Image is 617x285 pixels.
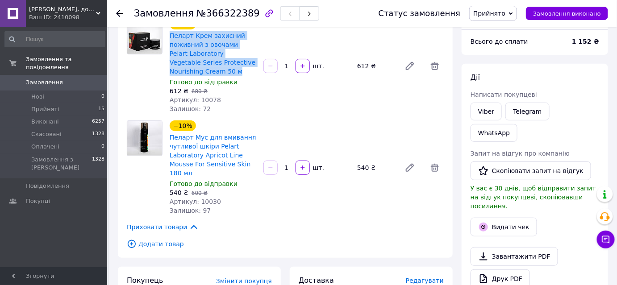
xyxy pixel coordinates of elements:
[426,159,444,177] span: Видалити
[29,13,107,21] div: Ваш ID: 2410098
[170,78,238,86] span: Готово до відправки
[31,93,44,101] span: Нові
[471,73,480,82] span: Дії
[127,121,162,156] img: Пеларт Мус для вмивання чутливої шкіри Pelart Laboratory Apricot Line Mousse For Sensitive Skin 1...
[170,134,256,177] a: Пеларт Мус для вмивання чутливої шкіри Pelart Laboratory Apricot Line Mousse For Sensitive Skin 1...
[533,10,601,17] span: Замовлення виконано
[354,60,397,72] div: 612 ₴
[26,78,63,87] span: Замовлення
[473,10,505,17] span: Прийнято
[29,5,96,13] span: Лікувальна, доглядова та професійна косметика
[471,150,570,157] span: Запит на відгук про компанію
[26,197,50,205] span: Покупці
[92,118,104,126] span: 6257
[426,57,444,75] span: Видалити
[505,103,549,120] a: Telegram
[31,105,59,113] span: Прийняті
[196,8,260,19] span: №366322389
[170,198,221,205] span: Артикул: 10030
[406,277,444,284] span: Редагувати
[216,277,272,285] span: Змінити покупця
[471,38,528,45] span: Всього до сплати
[170,105,211,112] span: Залишок: 72
[127,239,444,249] span: Додати товар
[26,55,107,71] span: Замовлення та повідомлення
[170,120,196,131] div: −10%
[311,62,325,70] div: шт.
[31,130,62,138] span: Скасовані
[101,93,104,101] span: 0
[127,19,162,54] img: Пеларт Крем захисний поживний з овочами Pelart Laboratory Vegetable Series Protective Nourishing ...
[379,9,461,18] div: Статус замовлення
[31,143,59,151] span: Оплачені
[170,180,238,187] span: Готово до відправки
[471,103,502,120] a: Viber
[170,189,188,196] span: 540 ₴
[127,276,163,285] span: Покупець
[4,31,105,47] input: Пошук
[471,91,537,98] span: Написати покупцеві
[31,156,92,172] span: Замовлення з [PERSON_NAME]
[471,161,591,180] button: Скопіювати запит на відгук
[597,231,615,248] button: Чат з покупцем
[26,182,69,190] span: Повідомлення
[572,38,599,45] b: 1 152 ₴
[471,218,537,236] button: Видати чек
[98,105,104,113] span: 15
[311,163,325,172] div: шт.
[192,190,208,196] span: 600 ₴
[299,276,334,285] span: Доставка
[92,156,104,172] span: 1328
[401,57,419,75] a: Редагувати
[101,143,104,151] span: 0
[471,185,596,210] span: У вас є 30 днів, щоб відправити запит на відгук покупцеві, скопіювавши посилання.
[354,161,397,174] div: 540 ₴
[170,96,221,103] span: Артикул: 10078
[170,207,211,214] span: Залишок: 97
[31,118,59,126] span: Виконані
[134,8,194,19] span: Замовлення
[170,87,188,95] span: 612 ₴
[401,159,419,177] a: Редагувати
[127,222,199,232] span: Приховати товари
[526,7,608,20] button: Замовлення виконано
[92,130,104,138] span: 1328
[192,88,208,95] span: 680 ₴
[170,32,255,75] a: Пеларт Крем захисний поживний з овочами Pelart Laboratory Vegetable Series Protective Nourishing ...
[116,9,123,18] div: Повернутися назад
[471,124,517,142] a: WhatsApp
[471,247,558,266] a: Завантажити PDF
